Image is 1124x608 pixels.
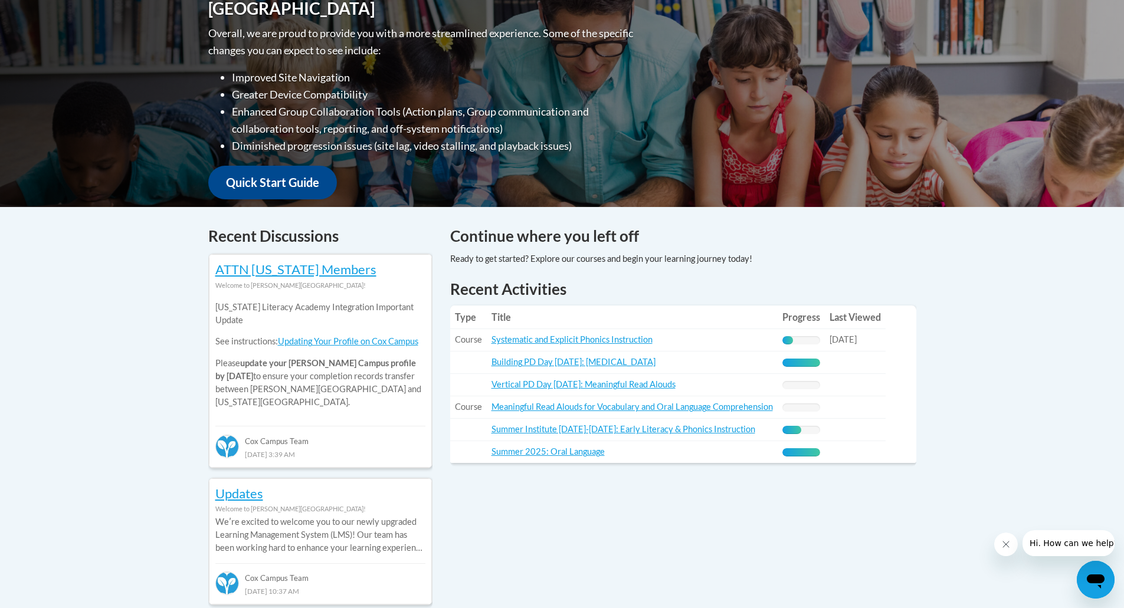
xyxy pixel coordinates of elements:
[455,334,482,344] span: Course
[215,301,425,327] p: [US_STATE] Literacy Academy Integration Important Update
[232,103,636,137] li: Enhanced Group Collaboration Tools (Action plans, Group communication and collaboration tools, re...
[215,335,425,348] p: See instructions:
[994,533,1018,556] iframe: Close message
[215,485,263,501] a: Updates
[450,225,916,248] h4: Continue where you left off
[232,137,636,155] li: Diminished progression issues (site lag, video stalling, and playback issues)
[830,334,857,344] span: [DATE]
[215,584,425,597] div: [DATE] 10:37 AM
[215,571,239,595] img: Cox Campus Team
[487,305,778,329] th: Title
[7,8,96,18] span: Hi. How can we help?
[215,515,425,554] p: Weʹre excited to welcome you to our newly upgraded Learning Management System (LMS)! Our team has...
[491,357,656,367] a: Building PD Day [DATE]: [MEDICAL_DATA]
[215,426,425,447] div: Cox Campus Team
[782,359,820,367] div: Progress, %
[215,261,376,277] a: ATTN [US_STATE] Members
[455,402,482,412] span: Course
[491,334,653,344] a: Systematic and Explicit Phonics Instruction
[1023,530,1115,556] iframe: Message from company
[278,336,418,346] a: Updating Your Profile on Cox Campus
[491,446,605,456] a: Summer 2025: Oral Language
[232,69,636,86] li: Improved Site Navigation
[208,166,337,199] a: Quick Start Guide
[825,305,886,329] th: Last Viewed
[1077,561,1115,599] iframe: Button to launch messaging window
[215,448,425,461] div: [DATE] 3:39 AM
[215,435,239,458] img: Cox Campus Team
[782,426,801,434] div: Progress, %
[491,379,676,389] a: Vertical PD Day [DATE]: Meaningful Read Alouds
[208,25,636,59] p: Overall, we are proud to provide you with a more streamlined experience. Some of the specific cha...
[778,305,825,329] th: Progress
[491,424,755,434] a: Summer Institute [DATE]-[DATE]: Early Literacy & Phonics Instruction
[232,86,636,103] li: Greater Device Compatibility
[782,448,820,456] div: Progress, %
[491,402,773,412] a: Meaningful Read Alouds for Vocabulary and Oral Language Comprehension
[215,292,425,418] div: Please to ensure your completion records transfer between [PERSON_NAME][GEOGRAPHIC_DATA] and [US_...
[215,563,425,584] div: Cox Campus Team
[782,336,794,344] div: Progress, %
[450,305,487,329] th: Type
[208,225,432,248] h4: Recent Discussions
[215,279,425,292] div: Welcome to [PERSON_NAME][GEOGRAPHIC_DATA]!
[215,358,416,381] b: update your [PERSON_NAME] Campus profile by [DATE]
[450,278,916,300] h1: Recent Activities
[215,502,425,515] div: Welcome to [PERSON_NAME][GEOGRAPHIC_DATA]!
